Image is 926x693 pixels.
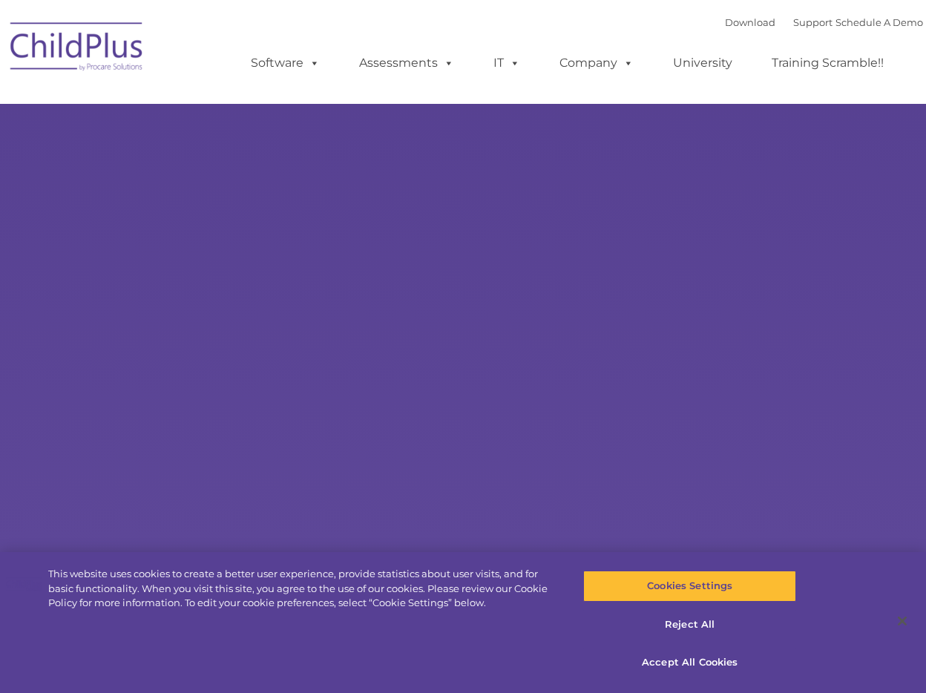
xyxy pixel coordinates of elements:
button: Accept All Cookies [583,647,796,678]
button: Close [886,605,919,637]
button: Reject All [583,609,796,640]
a: University [658,48,747,78]
div: This website uses cookies to create a better user experience, provide statistics about user visit... [48,567,556,611]
a: Training Scramble!! [757,48,899,78]
a: Schedule A Demo [835,16,923,28]
a: Support [793,16,833,28]
a: Download [725,16,775,28]
a: IT [479,48,535,78]
a: Assessments [344,48,469,78]
button: Cookies Settings [583,571,796,602]
a: Company [545,48,648,78]
img: ChildPlus by Procare Solutions [3,12,151,86]
a: Software [236,48,335,78]
font: | [725,16,923,28]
